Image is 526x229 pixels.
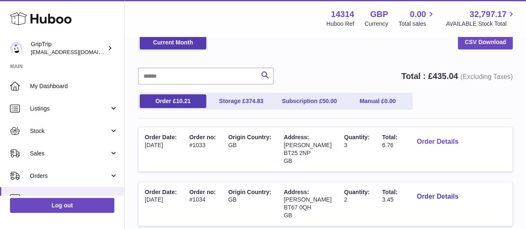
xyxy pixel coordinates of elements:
[189,134,216,140] span: Order no:
[469,9,506,20] span: 32,797.17
[30,105,109,113] span: Listings
[183,127,222,171] td: #1033
[138,182,183,226] td: [DATE]
[398,9,435,28] a: 0.00 Total sales
[140,94,206,108] a: Order £10.21
[245,98,263,104] span: 374.83
[140,36,206,49] a: Current Month
[284,134,309,140] span: Address:
[30,195,118,202] span: Usage
[284,150,311,156] span: BT25 2NP
[401,71,513,81] strong: Total : £
[331,9,354,20] strong: 14314
[365,20,388,28] div: Currency
[284,142,331,148] span: [PERSON_NAME]
[228,134,271,140] span: Origin Country:
[222,127,277,171] td: GB
[222,182,277,226] td: GB
[276,94,343,108] a: Subscription £50.00
[382,196,393,203] span: 3.45
[446,20,516,28] span: AVAILABLE Stock Total
[284,158,292,164] span: GB
[384,98,395,104] span: 0.00
[344,94,411,108] a: Manual £0.00
[284,212,292,219] span: GB
[460,73,513,80] span: (Excluding Taxes)
[338,127,375,171] td: 3
[432,71,458,81] span: 435.04
[30,172,109,180] span: Orders
[145,189,177,195] span: Order Date:
[10,42,22,54] img: internalAdmin-14314@internal.huboo.com
[458,34,513,49] a: CSV Download
[30,150,109,158] span: Sales
[410,9,426,20] span: 0.00
[138,127,183,171] td: [DATE]
[382,142,393,148] span: 6.76
[30,127,109,135] span: Stock
[176,98,190,104] span: 10.21
[284,189,309,195] span: Address:
[322,98,337,104] span: 50.00
[344,189,369,195] span: Quantity:
[183,182,222,226] td: #1034
[398,20,435,28] span: Total sales
[410,133,465,150] button: Order Details
[31,49,122,55] span: [EMAIL_ADDRESS][DOMAIN_NAME]
[145,134,177,140] span: Order Date:
[30,82,118,90] span: My Dashboard
[31,40,106,56] div: GripTrip
[382,189,398,195] span: Total:
[410,188,465,205] button: Order Details
[228,189,271,195] span: Origin Country:
[189,189,216,195] span: Order no:
[284,196,331,203] span: [PERSON_NAME]
[370,9,388,20] strong: GBP
[10,198,114,213] a: Log out
[382,134,398,140] span: Total:
[326,20,354,28] div: Huboo Ref
[446,9,516,28] a: 32,797.17 AVAILABLE Stock Total
[208,94,274,108] a: Storage £374.83
[344,134,369,140] span: Quantity:
[338,182,375,226] td: 2
[284,204,311,211] span: BT67 0QH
